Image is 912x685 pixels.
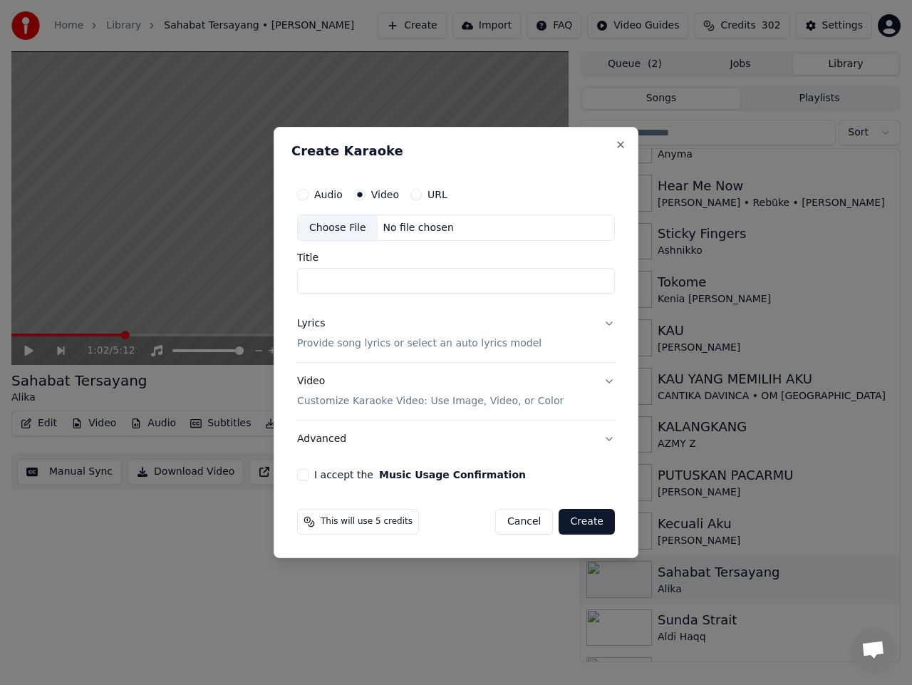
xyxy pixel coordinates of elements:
[314,190,343,200] label: Audio
[297,317,325,331] div: Lyrics
[297,306,615,363] button: LyricsProvide song lyrics or select an auto lyrics model
[371,190,399,200] label: Video
[297,421,615,458] button: Advanced
[297,394,564,408] p: Customize Karaoke Video: Use Image, Video, or Color
[559,509,615,535] button: Create
[297,253,615,263] label: Title
[378,221,460,235] div: No file chosen
[297,364,615,421] button: VideoCustomize Karaoke Video: Use Image, Video, or Color
[495,509,553,535] button: Cancel
[297,375,564,409] div: Video
[291,145,621,158] h2: Create Karaoke
[427,190,447,200] label: URL
[321,516,413,527] span: This will use 5 credits
[379,470,526,480] button: I accept the
[298,215,378,241] div: Choose File
[314,470,526,480] label: I accept the
[297,337,541,351] p: Provide song lyrics or select an auto lyrics model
